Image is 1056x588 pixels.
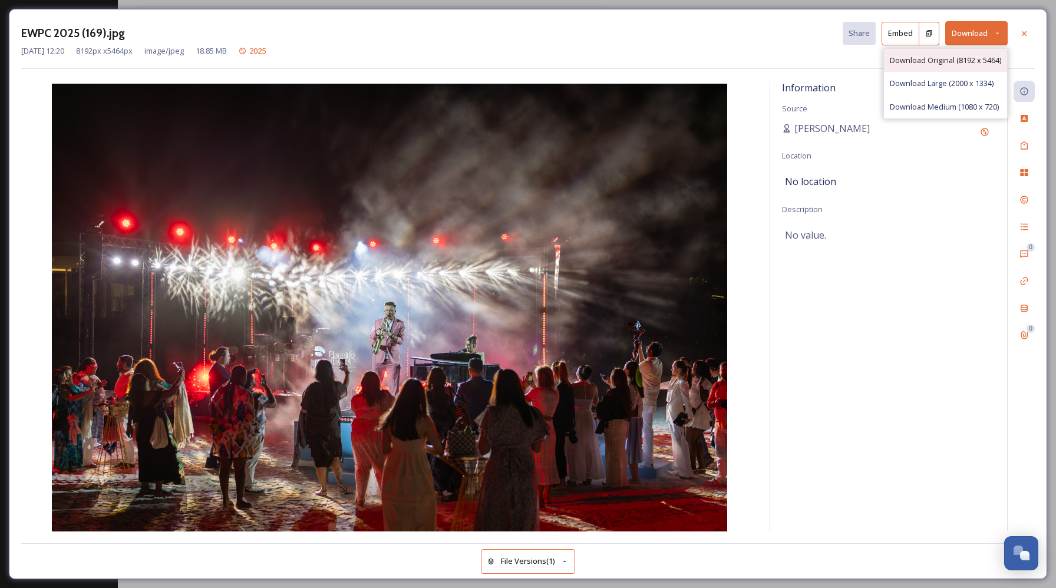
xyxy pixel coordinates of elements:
[945,21,1008,45] button: Download
[843,22,876,45] button: Share
[76,45,133,57] span: 8192 px x 5464 px
[21,84,758,534] img: EWPC%202025%20(169).jpg
[794,121,870,136] span: [PERSON_NAME]
[782,204,823,214] span: Description
[882,22,919,45] button: Embed
[785,228,826,242] span: No value.
[890,101,999,113] span: Download Medium (1080 x 720)
[21,45,64,57] span: [DATE] 12:20
[144,45,184,57] span: image/jpeg
[1027,243,1035,252] div: 0
[21,25,125,42] h3: EWPC 2025 (169).jpg
[196,45,227,57] span: 18.85 MB
[782,103,807,114] span: Source
[890,55,1001,66] span: Download Original (8192 x 5464)
[782,81,836,94] span: Information
[1004,536,1038,570] button: Open Chat
[782,150,811,161] span: Location
[890,78,994,89] span: Download Large (2000 x 1334)
[249,45,266,56] span: 2025
[1027,325,1035,333] div: 0
[785,174,836,189] span: No location
[481,549,575,573] button: File Versions(1)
